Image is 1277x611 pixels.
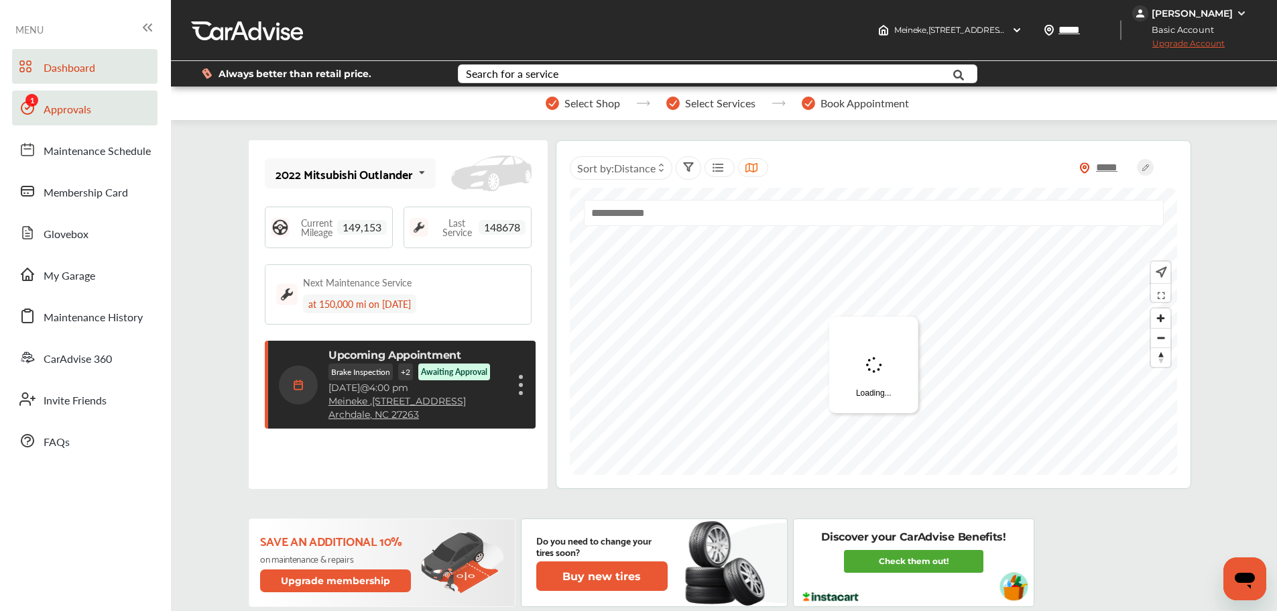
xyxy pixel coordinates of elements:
[801,592,861,602] img: instacart-logo.217963cc.svg
[1120,20,1121,40] img: header-divider.bc55588e.svg
[260,553,414,564] p: on maintenance & repairs
[772,101,786,106] img: stepper-arrow.e24c07c6.svg
[44,351,112,368] span: CarAdvise 360
[44,226,88,243] span: Glovebox
[328,396,466,407] a: Meineke ,[STREET_ADDRESS]
[802,97,815,110] img: stepper-checkmark.b5569197.svg
[15,24,44,35] span: MENU
[878,25,889,36] img: header-home-logo.8d720a4f.svg
[999,572,1028,601] img: instacart-vehicle.0979a191.svg
[12,340,158,375] a: CarAdvise 360
[260,569,412,592] button: Upgrade membership
[451,156,532,192] img: placeholder_car.fcab19be.svg
[421,366,487,378] p: Awaiting Approval
[276,167,413,180] div: 2022 Mitsubishi Outlander
[479,220,526,235] span: 148678
[1132,5,1148,21] img: jVpblrzwTbfkPYzPPzSLxeg0AAAAASUVORK5CYII=
[12,91,158,125] a: Approvals
[577,160,656,176] span: Sort by :
[564,97,620,109] span: Select Shop
[202,68,212,79] img: dollor_label_vector.a70140d1.svg
[296,218,337,237] span: Current Mileage
[1223,557,1266,600] iframe: Button to launch messaging window
[829,317,918,413] div: Loading...
[271,218,290,237] img: steering_logo
[279,366,318,404] img: calendar-icon.35d1de04.svg
[44,309,143,327] span: Maintenance History
[1134,23,1224,37] span: Basic Account
[276,284,298,305] img: maintenance_logo
[536,535,668,557] p: Do you need to change your tires soon?
[337,220,387,235] span: 149,153
[44,101,91,119] span: Approvals
[44,143,151,160] span: Maintenance Schedule
[260,533,414,548] p: Save an additional 10%
[821,530,1006,545] p: Discover your CarAdvise Benefits!
[636,101,650,106] img: stepper-arrow.e24c07c6.svg
[1152,7,1233,19] div: [PERSON_NAME]
[410,218,428,237] img: maintenance_logo
[1153,265,1167,280] img: recenter.ce011a49.svg
[1079,162,1090,174] img: location_vector_orange.38f05af8.svg
[44,268,95,285] span: My Garage
[1012,25,1022,36] img: header-down-arrow.9dd2ce7d.svg
[360,382,369,394] span: @
[219,69,371,78] span: Always better than retail price.
[1151,328,1170,347] button: Zoom out
[435,218,479,237] span: Last Service
[12,257,158,292] a: My Garage
[820,97,909,109] span: Book Appointment
[570,188,1177,475] canvas: Map
[421,532,504,594] img: update-membership.81812027.svg
[844,550,983,573] a: Check them out!
[546,97,559,110] img: stepper-checkmark.b5569197.svg
[369,382,408,394] span: 4:00 pm
[303,294,416,313] div: at 150,000 mi on [DATE]
[614,160,656,176] span: Distance
[894,25,1081,35] span: Meineke , [STREET_ADDRESS] Archdale , NC 27263
[536,561,668,591] button: Buy new tires
[303,276,412,289] div: Next Maintenance Service
[12,132,158,167] a: Maintenance Schedule
[1151,348,1170,367] span: Reset bearing to north
[1044,25,1054,36] img: location_vector.a44bc228.svg
[666,97,680,110] img: stepper-checkmark.b5569197.svg
[1151,309,1170,328] button: Zoom in
[328,364,393,380] p: Brake Inspection
[44,184,128,202] span: Membership Card
[328,349,461,362] p: Upcoming Appointment
[44,60,95,77] span: Dashboard
[684,515,772,610] img: new-tire.a0c7fe23.svg
[1132,38,1225,55] span: Upgrade Account
[12,174,158,209] a: Membership Card
[12,215,158,250] a: Glovebox
[12,49,158,84] a: Dashboard
[466,68,558,79] div: Search for a service
[536,561,670,591] a: Buy new tires
[44,434,70,451] span: FAQs
[12,382,158,416] a: Invite Friends
[1151,347,1170,367] button: Reset bearing to north
[44,392,107,410] span: Invite Friends
[328,409,419,421] a: Archdale, NC 27263
[685,97,755,109] span: Select Services
[328,382,360,394] span: [DATE]
[398,364,413,380] p: + 2
[12,423,158,458] a: FAQs
[12,298,158,333] a: Maintenance History
[1236,8,1247,19] img: WGsFRI8htEPBVLJbROoPRyZpYNWhNONpIPPETTm6eUC0GeLEiAAAAAElFTkSuQmCC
